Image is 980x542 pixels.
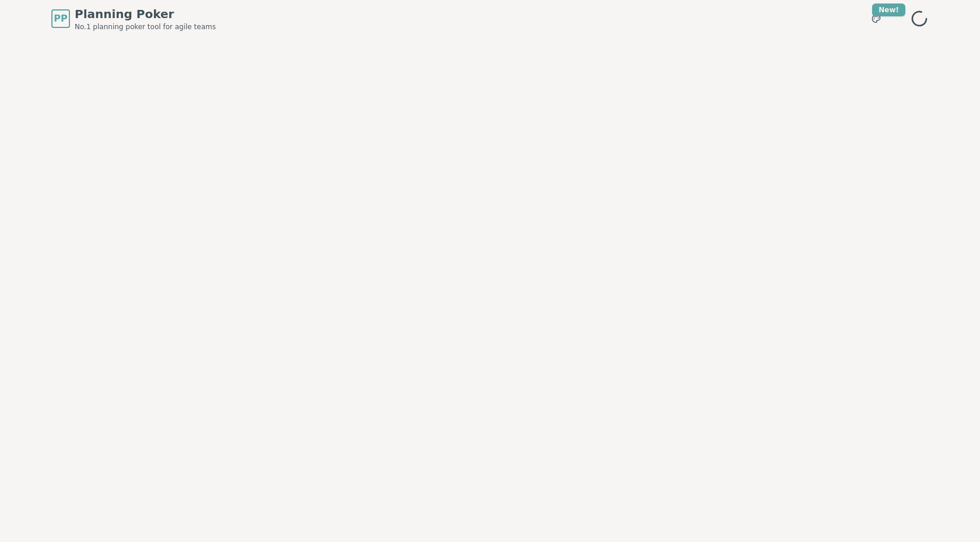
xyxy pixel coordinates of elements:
span: Planning Poker [75,6,216,22]
a: PPPlanning PokerNo.1 planning poker tool for agile teams [51,6,216,32]
span: PP [54,12,67,26]
span: No.1 planning poker tool for agile teams [75,22,216,32]
div: New! [872,4,905,16]
button: New! [866,8,887,29]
